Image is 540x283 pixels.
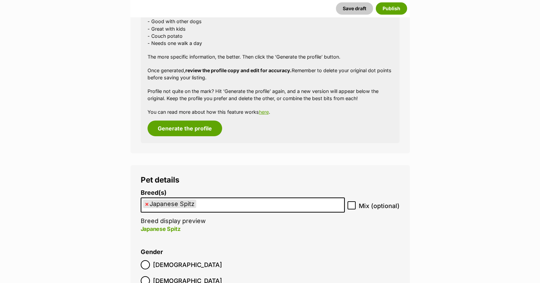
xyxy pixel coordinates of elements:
[148,108,393,115] p: You can read more about how this feature works .
[359,201,400,210] span: Mix (optional)
[141,189,345,240] li: Breed display preview
[336,2,373,15] button: Save draft
[185,67,292,73] strong: review the profile copy and edit for accuracy.
[141,175,180,184] span: Pet details
[376,2,407,15] button: Publish
[141,249,163,256] label: Gender
[148,121,222,136] button: Generate the profile
[141,225,345,233] p: Japanese Spitz
[148,67,393,81] p: Once generated, Remember to delete your original dot points before saving your listing.
[153,260,222,269] span: [DEMOGRAPHIC_DATA]
[141,189,345,196] label: Breed(s)
[259,109,269,115] a: here
[148,11,393,47] p: - loves belly rubs and cuddles on the couch - Good with other dogs - Great with kids - Couch pota...
[145,200,149,208] span: ×
[143,200,196,208] li: Japanese Spitz
[148,53,393,60] p: The more specific information, the better. Then click the ‘Generate the profile’ button.
[148,88,393,102] p: Profile not quite on the mark? Hit ‘Generate the profile’ again, and a new version will appear be...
